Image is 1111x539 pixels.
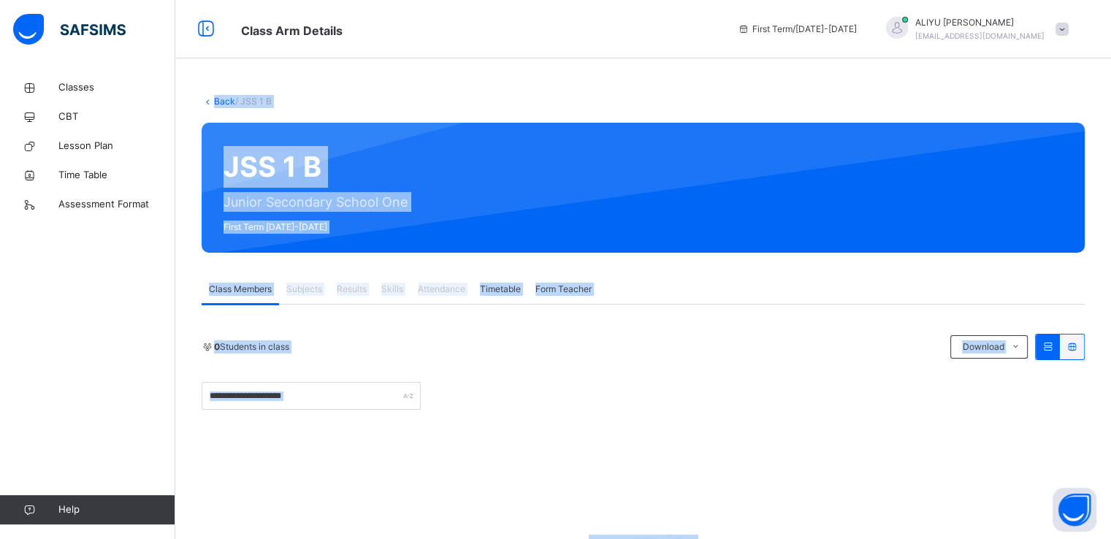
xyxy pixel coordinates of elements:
span: Class Arm Details [241,23,343,38]
span: / JSS 1 B [235,96,272,107]
span: Class Members [209,283,272,296]
span: Help [58,502,175,517]
span: Time Table [58,168,175,183]
span: [EMAIL_ADDRESS][DOMAIN_NAME] [915,31,1045,40]
span: Skills [381,283,403,296]
span: Assessment Format [58,197,175,212]
span: Download [962,340,1004,353]
button: Open asap [1053,488,1096,532]
span: Lesson Plan [58,139,175,153]
span: session/term information [738,23,857,36]
span: Classes [58,80,175,95]
span: Subjects [286,283,322,296]
a: Back [214,96,235,107]
span: Form Teacher [535,283,592,296]
span: Results [337,283,367,296]
span: CBT [58,110,175,124]
span: Timetable [480,283,521,296]
div: ALIYUAHMED [871,16,1076,42]
span: Attendance [418,283,465,296]
b: 0 [214,341,220,352]
span: Students in class [214,340,289,353]
img: safsims [13,14,126,45]
span: ALIYU [PERSON_NAME] [915,16,1045,29]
